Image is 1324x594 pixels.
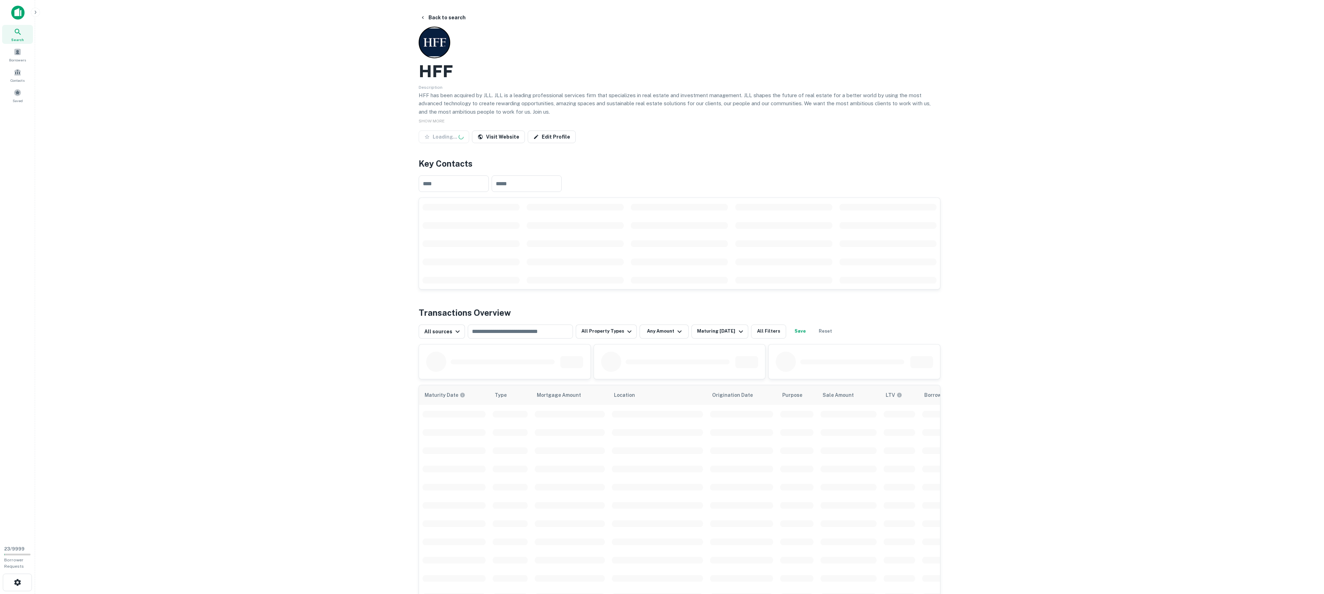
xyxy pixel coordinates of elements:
span: Mortgage Amount [537,391,590,399]
span: Type [495,391,516,399]
span: Description [419,85,443,90]
span: Borrowers [9,57,26,63]
a: Search [2,25,33,44]
a: Saved [2,86,33,105]
th: Type [489,385,531,405]
th: Mortgage Amount [531,385,608,405]
th: LTVs displayed on the website are for informational purposes only and may be reported incorrectly... [880,385,919,405]
button: All sources [419,325,465,339]
span: Location [614,391,644,399]
span: Origination Date [712,391,762,399]
div: Maturity dates displayed may be estimated. Please contact the lender for the most accurate maturi... [425,391,465,399]
button: Any Amount [640,325,689,339]
img: capitalize-icon.png [11,6,25,20]
p: HFF has been acquired by JLL. JLL is a leading professional services firm that specializes in rea... [419,91,940,116]
h6: LTV [886,391,895,399]
button: All Property Types [576,325,637,339]
span: Saved [13,98,23,104]
h6: Maturity Date [425,391,458,399]
span: SHOW MORE [419,119,445,124]
button: All Filters [751,325,786,339]
div: scrollable content [419,198,940,289]
button: Reset [814,325,837,339]
div: LTVs displayed on the website are for informational purposes only and may be reported incorrectly... [886,391,902,399]
button: Back to search [417,11,468,24]
span: LTVs displayed on the website are for informational purposes only and may be reported incorrectly... [886,391,911,399]
a: Contacts [2,66,33,85]
button: Save your search to get updates of matches that match your search criteria. [789,325,811,339]
span: Borrower [924,391,946,399]
h4: Key Contacts [419,157,940,170]
th: Origination Date [707,385,777,405]
div: Maturing [DATE] [697,327,745,336]
span: Purpose [782,391,811,399]
span: Sale Amount [823,391,863,399]
iframe: Chat Widget [1289,538,1324,572]
a: Edit Profile [528,131,576,143]
span: 23 / 9999 [4,546,25,552]
a: Borrowers [2,45,33,64]
a: Visit Website [472,131,525,143]
span: Contacts [11,78,25,83]
span: Maturity dates displayed may be estimated. Please contact the lender for the most accurate maturi... [425,391,474,399]
h4: Transactions Overview [419,306,511,319]
th: Location [608,385,707,405]
span: Search [11,37,24,42]
th: Purpose [777,385,817,405]
th: Maturity dates displayed may be estimated. Please contact the lender for the most accurate maturi... [419,385,489,405]
button: Maturing [DATE] [691,325,748,339]
h2: HFF [419,61,453,81]
span: Borrower Requests [4,558,24,569]
th: Sale Amount [817,385,880,405]
th: Borrower [919,385,996,405]
div: All sources [424,327,462,336]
